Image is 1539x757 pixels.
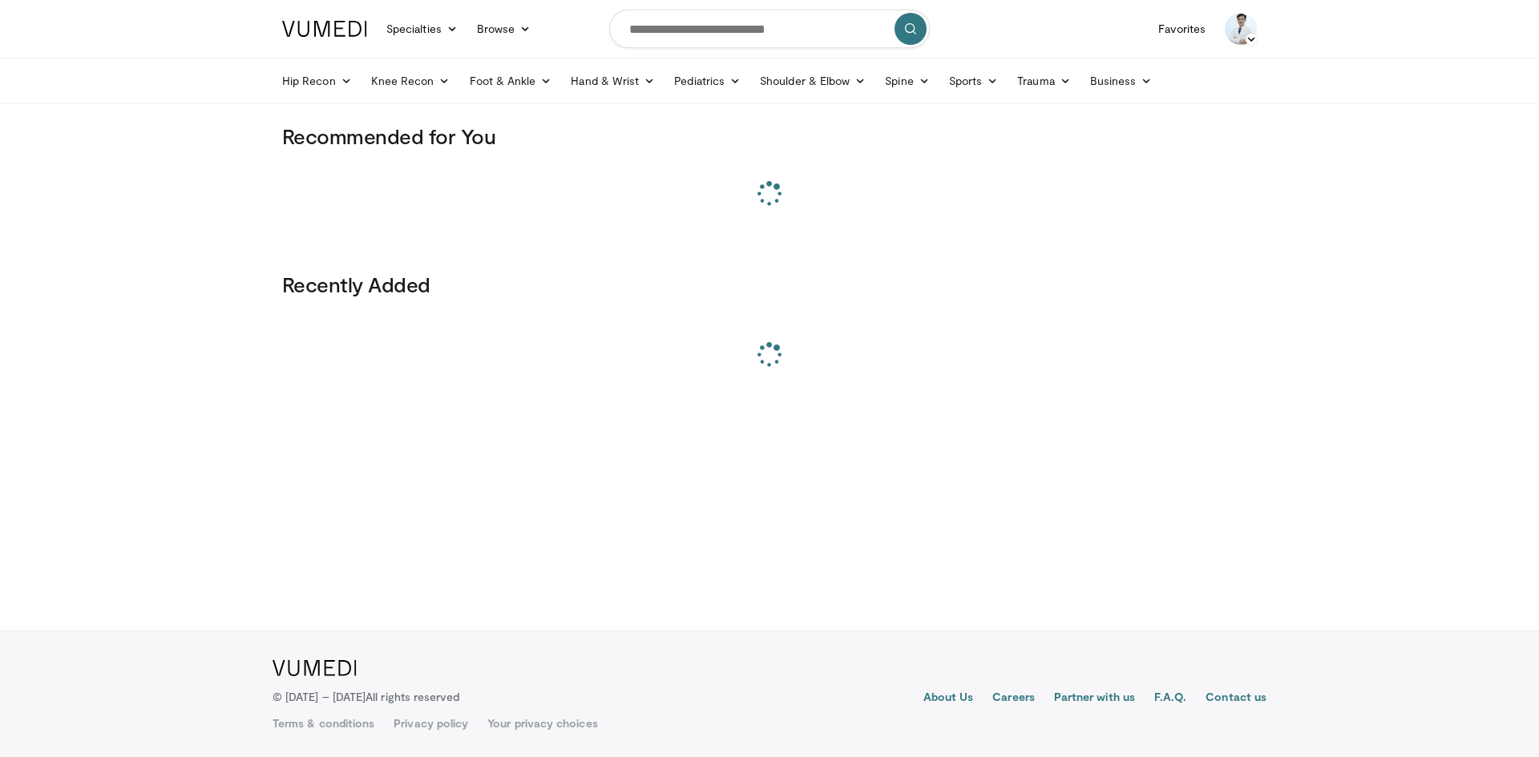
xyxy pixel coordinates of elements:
[282,21,367,37] img: VuMedi Logo
[273,715,374,731] a: Terms & conditions
[609,10,930,48] input: Search topics, interventions
[561,65,664,97] a: Hand & Wrist
[1054,689,1135,708] a: Partner with us
[362,65,460,97] a: Knee Recon
[467,13,541,45] a: Browse
[377,13,467,45] a: Specialties
[664,65,750,97] a: Pediatrics
[875,65,939,97] a: Spine
[1081,65,1162,97] a: Business
[1225,13,1257,45] img: Avatar
[273,65,362,97] a: Hip Recon
[1008,65,1081,97] a: Trauma
[273,689,460,705] p: © [DATE] – [DATE]
[1154,689,1186,708] a: F.A.Q.
[394,715,468,731] a: Privacy policy
[1149,13,1215,45] a: Favorites
[460,65,562,97] a: Foot & Ankle
[939,65,1008,97] a: Sports
[750,65,875,97] a: Shoulder & Elbow
[366,690,459,703] span: All rights reserved
[923,689,974,708] a: About Us
[282,123,1257,149] h3: Recommended for You
[992,689,1035,708] a: Careers
[1206,689,1266,708] a: Contact us
[487,715,597,731] a: Your privacy choices
[282,272,1257,297] h3: Recently Added
[273,660,357,676] img: VuMedi Logo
